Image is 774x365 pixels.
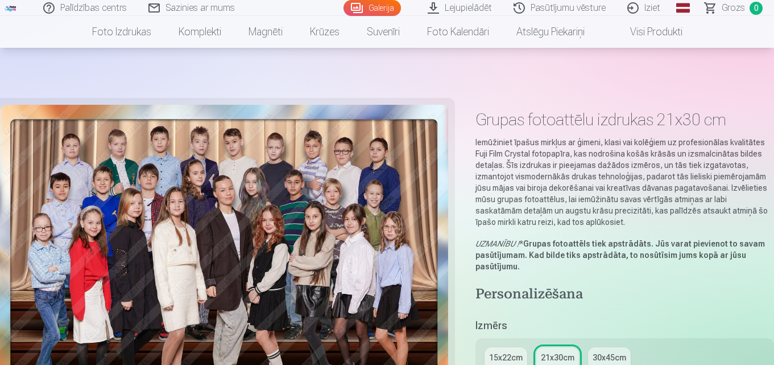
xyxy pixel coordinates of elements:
[475,318,774,334] h5: Izmērs
[475,286,774,304] h4: Personalizēšana
[235,16,296,48] a: Magnēti
[722,1,745,15] span: Grozs
[353,16,413,48] a: Suvenīri
[475,137,774,228] p: Iemūžiniet īpašus mirkļus ar ģimeni, klasi vai kolēģiem uz profesionālas kvalitātes Fuji Film Cry...
[541,352,574,363] div: 21x30cm
[296,16,353,48] a: Krūzes
[165,16,235,48] a: Komplekti
[489,352,523,363] div: 15x22cm
[750,2,763,15] span: 0
[78,16,165,48] a: Foto izdrukas
[475,109,774,130] h1: Grupas fotoattēlu izdrukas 21x30 cm
[413,16,503,48] a: Foto kalendāri
[598,16,696,48] a: Visi produkti
[475,239,519,248] em: UZMANĪBU !
[5,5,17,11] img: /fa1
[593,352,626,363] div: 30x45cm
[503,16,598,48] a: Atslēgu piekariņi
[475,239,765,271] strong: Grupas fotoattēls tiek apstrādāts. Jūs varat pievienot to savam pasūtījumam. Kad bilde tiks apstr...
